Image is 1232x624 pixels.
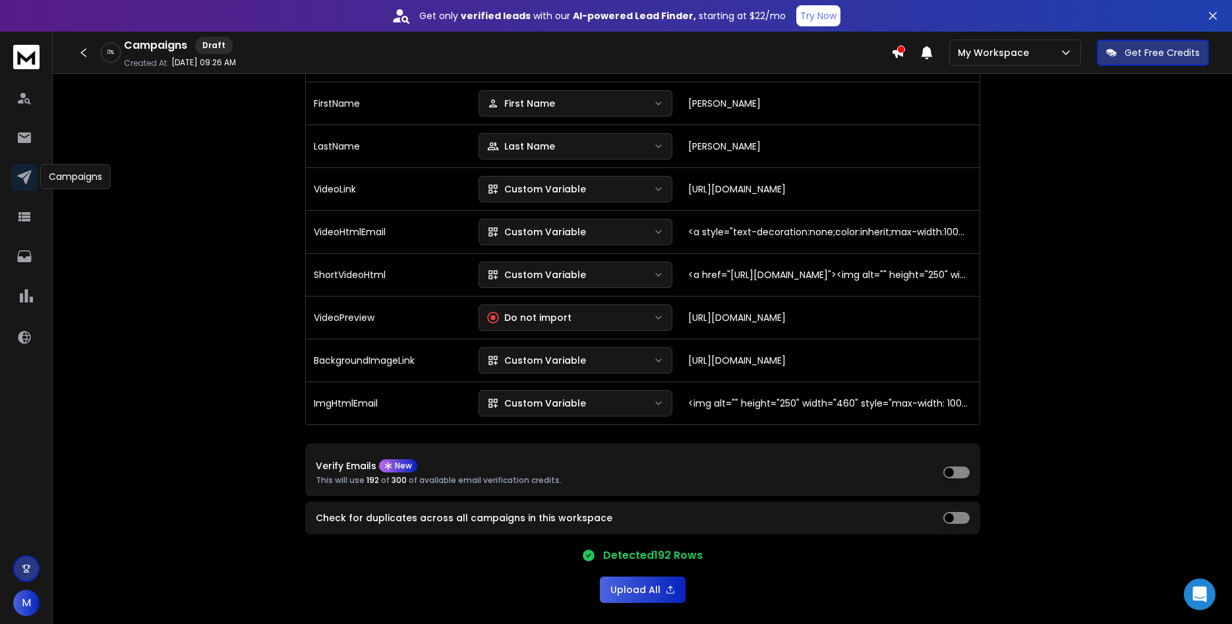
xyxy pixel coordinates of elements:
[487,311,572,324] div: Do not import
[306,210,471,253] td: VideoHtmlEmail
[1097,40,1209,66] button: Get Free Credits
[306,253,471,296] td: ShortVideoHtml
[958,46,1034,59] p: My Workspace
[487,97,555,110] div: First Name
[419,9,786,22] p: Get only with our starting at $22/mo
[461,9,531,22] strong: verified leads
[487,397,586,410] div: Custom Variable
[379,459,417,472] div: New
[40,164,111,189] div: Campaigns
[171,57,236,68] p: [DATE] 09:26 AM
[306,296,471,339] td: VideoPreview
[316,461,376,470] p: Verify Emails
[13,590,40,616] button: M
[306,82,471,125] td: FirstName
[800,9,836,22] p: Try Now
[680,167,980,210] td: [URL][DOMAIN_NAME]
[306,125,471,167] td: LastName
[487,225,586,239] div: Custom Variable
[107,49,114,57] p: 0 %
[680,382,980,424] td: <img alt="" height="250" width="460" style="max-width: 100%;" src="[URL][DOMAIN_NAME]" /><br />
[796,5,840,26] button: Try Now
[316,513,612,523] label: Check for duplicates across all campaigns in this workspace
[306,339,471,382] td: BackgroundImageLink
[1125,46,1200,59] p: Get Free Credits
[680,125,980,167] td: [PERSON_NAME]
[680,210,980,253] td: <a style="text-decoration:none;color:inherit;max-width:100%;" href="[URL][DOMAIN_NAME]"><div styl...
[124,58,169,69] p: Created At:
[573,9,696,22] strong: AI-powered Lead Finder,
[680,296,980,339] td: [URL][DOMAIN_NAME]
[13,45,40,69] img: logo
[392,474,407,486] span: 300
[316,475,562,486] p: This will use of of available email verification credits.
[306,167,471,210] td: VideoLink
[680,339,980,382] td: [URL][DOMAIN_NAME]
[487,268,586,281] div: Custom Variable
[600,577,686,603] button: Upload All
[680,82,980,125] td: [PERSON_NAME]
[487,354,586,367] div: Custom Variable
[367,474,379,486] span: 192
[487,140,555,153] div: Last Name
[680,253,980,296] td: <a href="[URL][DOMAIN_NAME]"><img alt="" height="250" width="460" style="max-width: 100%;" src="[...
[487,183,586,196] div: Custom Variable
[195,37,233,54] div: Draft
[603,548,703,563] p: Detected 192 Rows
[306,382,471,424] td: ImgHtmlEmail
[1184,579,1216,610] div: Open Intercom Messenger
[124,38,187,53] h1: Campaigns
